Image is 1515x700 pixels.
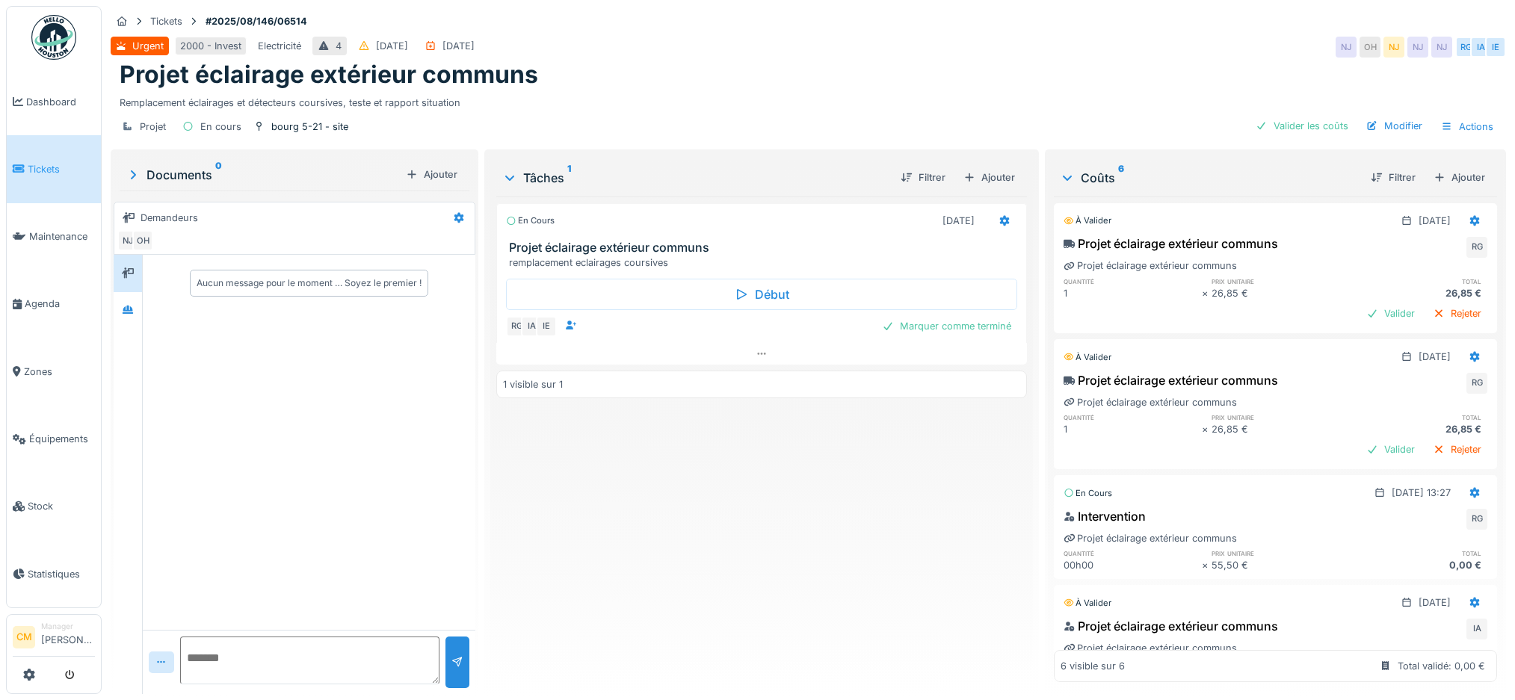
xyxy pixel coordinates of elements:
[376,39,408,53] div: [DATE]
[442,39,475,53] div: [DATE]
[1349,548,1487,558] h6: total
[1349,412,1487,422] h6: total
[506,279,1017,310] div: Début
[876,316,1017,336] div: Marquer comme terminé
[1455,37,1476,58] div: RG
[1427,303,1487,323] div: Rejeter
[258,39,301,53] div: Electricité
[1419,350,1451,364] div: [DATE]
[1349,276,1487,286] h6: total
[400,164,463,185] div: Ajouter
[336,39,342,53] div: 4
[503,377,563,391] div: 1 visible sur 1
[1064,531,1237,545] div: Projet éclairage extérieur communs
[506,316,527,337] div: RG
[1064,412,1202,422] h6: quantité
[132,39,164,53] div: Urgent
[28,499,95,513] span: Stock
[942,214,975,228] div: [DATE]
[7,473,101,540] a: Stock
[41,621,95,632] div: Manager
[1064,235,1278,253] div: Projet éclairage extérieur communs
[120,90,1497,110] div: Remplacement éclairages et détecteurs coursives, teste et rapport situation
[1392,486,1451,500] div: [DATE] 13:27
[31,15,76,60] img: Badge_color-CXgf-gQk.svg
[1064,371,1278,389] div: Projet éclairage extérieur communs
[567,169,571,187] sup: 1
[1365,167,1422,188] div: Filtrer
[1360,116,1428,136] div: Modifier
[197,276,422,290] div: Aucun message pour le moment … Soyez le premier !
[1202,558,1212,572] div: ×
[200,120,241,134] div: En cours
[1060,169,1359,187] div: Coûts
[1064,617,1278,635] div: Projet éclairage extérieur communs
[120,61,538,89] h1: Projet éclairage extérieur communs
[1064,548,1202,558] h6: quantité
[117,230,138,251] div: NJ
[1485,37,1506,58] div: IE
[28,162,95,176] span: Tickets
[1398,659,1485,673] div: Total validé: 0,00 €
[1466,373,1487,394] div: RG
[1431,37,1452,58] div: NJ
[132,230,153,251] div: OH
[7,203,101,270] a: Maintenance
[1466,237,1487,258] div: RG
[1466,509,1487,530] div: RG
[1064,258,1237,273] div: Projet éclairage extérieur communs
[1434,116,1500,137] div: Actions
[1061,659,1125,673] div: 6 visible sur 6
[1064,422,1202,436] div: 1
[502,169,889,187] div: Tâches
[7,405,101,472] a: Équipements
[1360,303,1421,323] div: Valider
[1212,548,1350,558] h6: prix unitaire
[1064,507,1146,525] div: Intervention
[41,621,95,653] li: [PERSON_NAME]
[180,39,241,53] div: 2000 - Invest
[1419,595,1451,610] div: [DATE]
[7,338,101,405] a: Zones
[1349,286,1487,300] div: 26,85 €
[509,241,1020,255] h3: Projet éclairage extérieur communs
[1118,169,1124,187] sup: 6
[1428,167,1491,188] div: Ajouter
[1064,641,1237,655] div: Projet éclairage extérieur communs
[1212,558,1350,572] div: 55,50 €
[7,68,101,135] a: Dashboard
[24,365,95,379] span: Zones
[7,540,101,607] a: Statistiques
[200,14,313,28] strong: #2025/08/146/06514
[1349,558,1487,572] div: 0,00 €
[26,95,95,109] span: Dashboard
[215,166,222,184] sup: 0
[1064,351,1111,364] div: À valider
[957,167,1021,188] div: Ajouter
[895,167,951,188] div: Filtrer
[1064,487,1112,500] div: En cours
[126,166,400,184] div: Documents
[509,255,1020,270] div: remplacement eclairages coursives
[1202,286,1212,300] div: ×
[1407,37,1428,58] div: NJ
[1419,214,1451,228] div: [DATE]
[28,567,95,581] span: Statistiques
[1212,422,1350,436] div: 26,85 €
[1064,214,1111,227] div: À valider
[140,120,166,134] div: Projet
[1349,422,1487,436] div: 26,85 €
[1064,597,1111,610] div: À valider
[150,14,182,28] div: Tickets
[1470,37,1491,58] div: IA
[1064,395,1237,409] div: Projet éclairage extérieur communs
[1360,439,1421,459] div: Valider
[1427,439,1487,459] div: Rejeter
[1212,276,1350,286] h6: prix unitaire
[271,120,348,134] div: bourg 5-21 - site
[1360,37,1380,58] div: OH
[506,214,555,227] div: En cours
[1212,412,1350,422] h6: prix unitaire
[1466,619,1487,639] div: IA
[1064,286,1202,300] div: 1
